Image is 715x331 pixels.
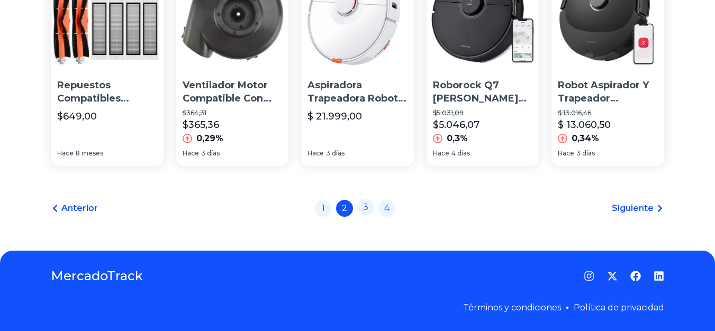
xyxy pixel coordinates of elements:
font: 3 días [201,149,220,157]
font: Anterior [61,203,98,213]
a: Siguiente [612,202,664,215]
font: 3 días [576,149,595,157]
font: Hace [183,149,199,157]
font: $365,36 [183,119,219,131]
font: 3 días [326,149,345,157]
font: Hace [57,149,74,157]
font: 0,34% [572,133,599,143]
font: 4 días [451,149,470,157]
font: Hace [307,149,324,157]
a: 3 [357,199,374,216]
a: MercadoTrack [51,268,143,284]
font: 1 [322,203,325,213]
a: 4 [378,200,395,217]
font: 3 [363,202,368,212]
font: Repuestos Compatibles Xiaomi Mii Robot Roborock S50 Mijia 1c [57,79,154,143]
font: $5.046,07 [433,119,479,131]
a: Gorjeo [607,271,618,281]
font: Roborock Q7 [PERSON_NAME] Aspiradora Trapeadora Robot 58w 4200pa [433,79,527,143]
font: 0,29% [196,133,223,143]
font: Aspiradora Trapeadora Robot Roborock S7 [PERSON_NAME] 100v/240v [307,79,406,143]
a: 1 [315,200,332,217]
font: Siguiente [612,203,654,213]
font: $364,31 [183,109,206,117]
font: 8 meses [76,149,103,157]
font: $ 13.016,46 [558,109,591,117]
font: Ventilador Motor Compatible Con Xiaomi Roborock [183,79,271,117]
a: Anterior [51,202,98,215]
a: LinkedIn [654,271,664,281]
font: $ 21.999,00 [307,111,362,122]
font: MercadoTrack [51,268,143,283]
font: $ 13.060,50 [558,119,611,131]
font: $649,00 [57,111,97,122]
font: Hace [433,149,449,157]
font: 0,3% [447,133,468,143]
a: Política de privacidad [574,302,664,312]
font: Robot Aspirador Y Trapeador Roborock Q8 Max 5500pa [558,79,649,130]
font: 4 [384,203,390,213]
font: Hace [558,149,574,157]
a: Facebook [630,271,641,281]
font: $5.031,09 [433,109,464,117]
a: Instagram [584,271,594,281]
a: Términos y condiciones [463,302,561,312]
